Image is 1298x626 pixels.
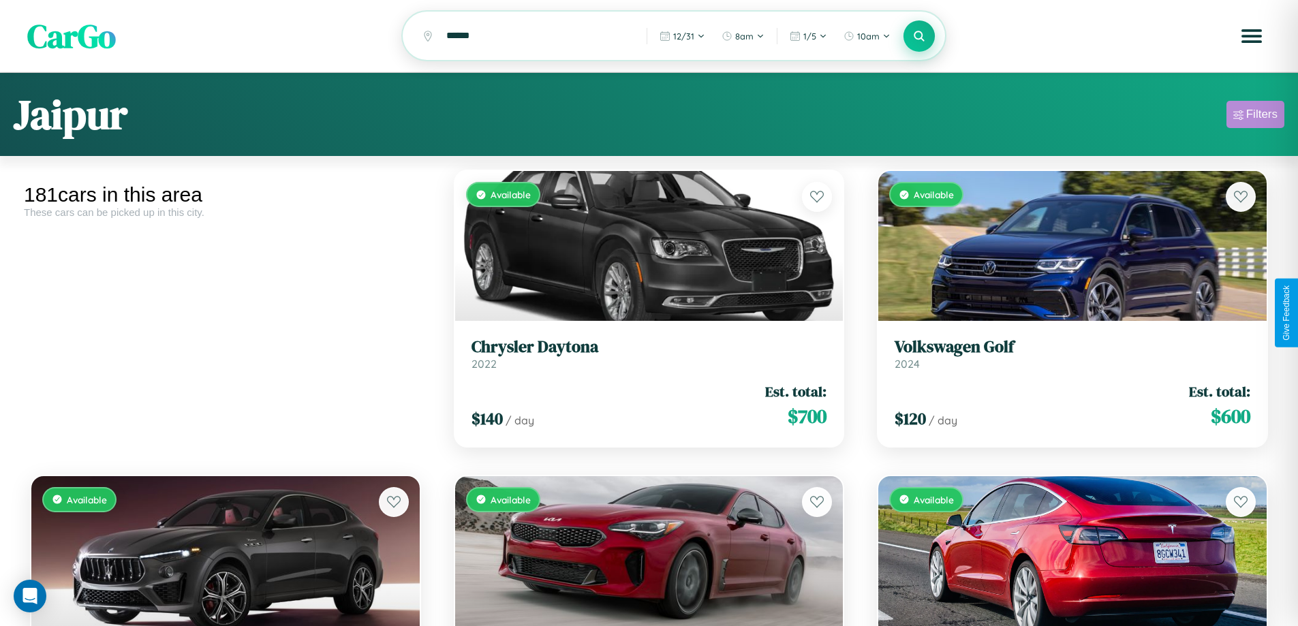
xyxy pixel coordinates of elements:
span: / day [929,413,957,427]
a: Chrysler Daytona2022 [472,337,827,371]
h1: Jaipur [14,87,127,142]
span: 8am [735,31,754,42]
span: Available [914,494,954,505]
div: Open Intercom Messenger [14,580,46,612]
div: Give Feedback [1282,285,1291,341]
span: Available [491,189,531,200]
div: 181 cars in this area [24,183,427,206]
span: Available [67,494,107,505]
h3: Volkswagen Golf [895,337,1250,357]
span: Est. total: [1189,381,1250,401]
span: $ 700 [788,403,826,430]
div: Filters [1246,108,1278,121]
button: 1/5 [783,25,834,47]
a: Volkswagen Golf2024 [895,337,1250,371]
span: 1 / 5 [803,31,816,42]
span: 2024 [895,357,920,371]
button: 8am [715,25,771,47]
span: Available [491,494,531,505]
span: Available [914,189,954,200]
button: 10am [837,25,897,47]
span: $ 120 [895,407,926,430]
div: These cars can be picked up in this city. [24,206,427,218]
span: CarGo [27,14,116,59]
button: Filters [1226,101,1284,128]
span: Est. total: [765,381,826,401]
span: 12 / 31 [673,31,694,42]
button: 12/31 [653,25,712,47]
span: $ 140 [472,407,503,430]
span: 2022 [472,357,497,371]
h3: Chrysler Daytona [472,337,827,357]
span: 10am [857,31,880,42]
span: $ 600 [1211,403,1250,430]
button: Open menu [1233,17,1271,55]
span: / day [506,413,534,427]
